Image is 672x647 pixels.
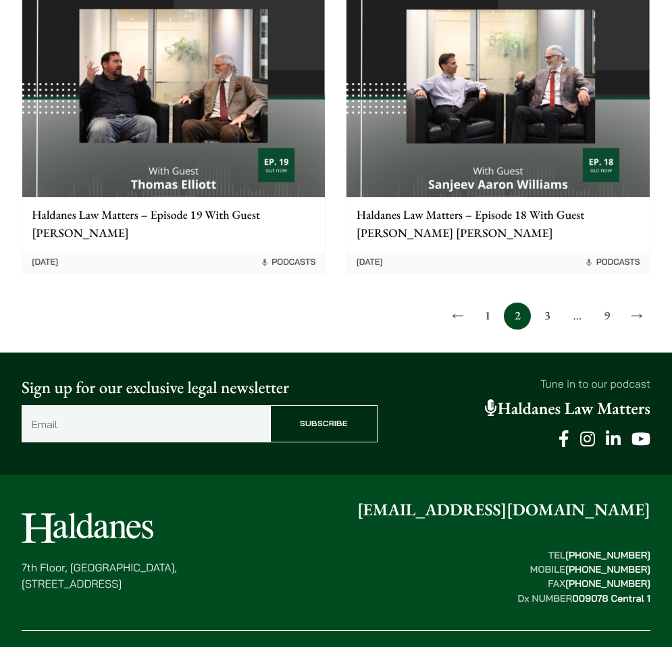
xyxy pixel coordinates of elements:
[22,513,153,543] img: Logo of Haldanes
[396,376,650,392] p: Tune in to our podcast
[357,207,640,242] p: Haldanes Law Matters – Episode 18 With Guest [PERSON_NAME] [PERSON_NAME]
[565,563,650,575] mark: [PHONE_NUMBER]
[444,303,471,330] a: ←
[22,303,650,330] nav: Posts pagination
[565,549,650,561] mark: [PHONE_NUMBER]
[517,549,650,604] strong: TEL MOBILE FAX Dx NUMBER
[565,577,650,590] mark: [PHONE_NUMBER]
[32,207,315,242] p: Haldanes Law Matters – Episode 19 With Guest [PERSON_NAME]
[357,257,383,268] time: [DATE]
[260,257,316,268] span: Podcasts
[357,499,650,521] a: [EMAIL_ADDRESS][DOMAIN_NAME]
[22,559,177,592] p: 7th Floor, [GEOGRAPHIC_DATA], [STREET_ADDRESS]
[584,257,640,268] span: Podcasts
[504,303,531,330] span: 2
[22,376,378,400] p: Sign up for our exclusive legal newsletter
[623,303,650,330] a: →
[594,303,621,330] a: 9
[22,405,270,442] input: Email
[534,303,561,330] a: 3
[564,303,591,330] span: …
[474,303,501,330] a: 1
[572,592,650,604] mark: 009078 Central 1
[485,398,650,419] a: Haldanes Law Matters
[270,405,377,442] input: Subscribe
[32,257,58,268] time: [DATE]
